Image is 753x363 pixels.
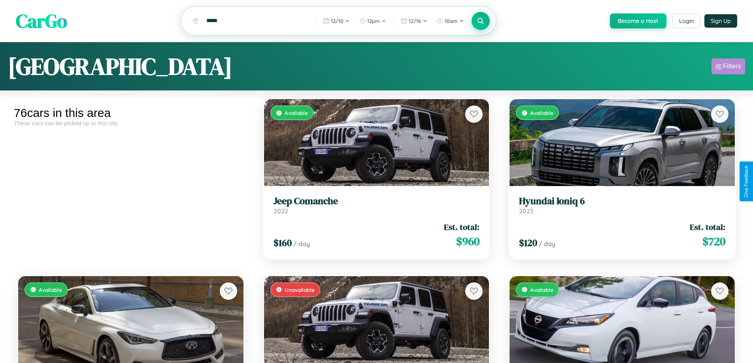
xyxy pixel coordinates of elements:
[672,14,700,28] button: Login
[456,233,479,249] span: $ 960
[723,62,741,70] div: Filters
[539,240,555,248] span: / day
[274,196,480,215] a: Jeep Comanche2022
[355,15,390,27] button: 12pm
[14,120,248,126] div: These cars can be picked up in this city.
[702,233,725,249] span: $ 720
[530,109,553,116] span: Available
[519,207,533,215] span: 2023
[690,221,725,233] span: Est. total:
[319,15,354,27] button: 12/10
[519,196,725,207] h3: Hyundai Ioniq 6
[704,14,737,28] button: Sign Up
[445,18,458,24] span: 10am
[39,286,62,293] span: Available
[610,13,666,28] button: Become a Host
[274,236,292,249] span: $ 160
[285,109,308,116] span: Available
[433,15,468,27] button: 10am
[397,15,431,27] button: 12/16
[530,286,553,293] span: Available
[14,106,248,120] div: 76 cars in this area
[331,18,343,24] span: 12 / 10
[16,8,67,34] span: CarGo
[285,286,315,293] span: Unavailable
[8,50,232,83] h1: [GEOGRAPHIC_DATA]
[274,196,480,207] h3: Jeep Comanche
[519,196,725,215] a: Hyundai Ioniq 62023
[293,240,310,248] span: / day
[711,58,745,74] button: Filters
[274,207,288,215] span: 2022
[367,18,380,24] span: 12pm
[519,236,537,249] span: $ 120
[409,18,421,24] span: 12 / 16
[744,166,749,197] div: Give Feedback
[444,221,479,233] span: Est. total:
